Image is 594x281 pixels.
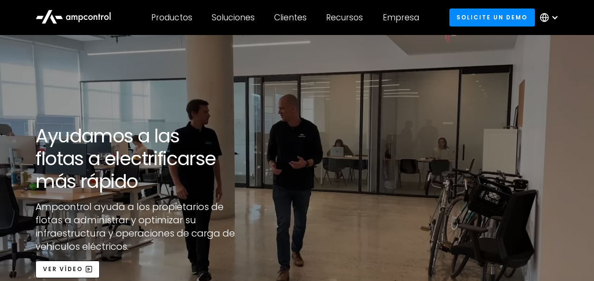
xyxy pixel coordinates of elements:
[151,12,192,23] div: Productos
[212,12,255,23] div: Soluciones
[449,9,535,26] a: Solicite un demo
[326,12,363,23] div: Recursos
[383,12,419,23] div: Empresa
[274,12,307,23] div: Clientes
